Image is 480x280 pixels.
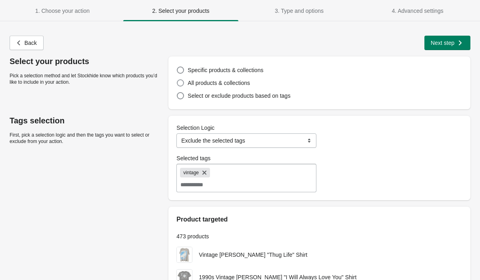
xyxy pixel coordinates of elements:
img: Vintage Tupac "Thug Life" Shirt [177,247,192,262]
p: First, pick a selection logic and then the tags you want to select or exclude from your action. [10,132,160,145]
span: Selected tags [176,155,210,161]
p: 473 products [176,232,462,240]
span: 1. Choose your action [35,8,90,14]
span: 4. Advanced settings [392,8,443,14]
span: Selection Logic [176,125,214,131]
p: Tags selection [10,116,160,125]
span: Vintage [PERSON_NAME] "Thug Life" Shirt [199,252,307,258]
span: Specific products & collections [188,67,263,73]
span: Next step [431,40,454,46]
button: Back [10,36,44,50]
span: 2. Select your products [152,8,209,14]
span: Select or exclude products based on tags [188,93,290,99]
button: Remove vintage [200,169,208,177]
span: vintage [183,168,199,177]
span: All products & collections [188,80,250,86]
span: Back [24,40,37,46]
p: Pick a selection method and let Stockhide know which products you’d like to include in your action. [10,73,160,85]
button: Next step [424,36,470,50]
h2: Product targeted [176,215,462,224]
span: 3. Type and options [275,8,324,14]
p: Select your products [10,56,160,66]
